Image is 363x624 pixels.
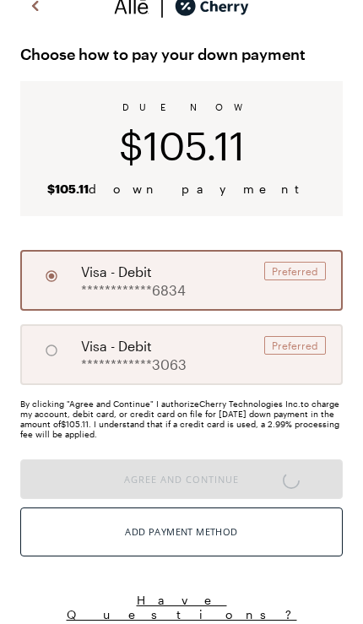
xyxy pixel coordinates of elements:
span: Choose how to pay your down payment [20,41,343,68]
button: Agree and Continue [20,459,343,499]
span: $105.11 [119,122,245,168]
button: Add Payment Method [20,507,343,556]
div: Preferred [264,336,326,355]
span: DUE NOW [122,101,241,112]
span: down payment [47,182,317,196]
span: visa - debit [81,336,152,356]
div: Preferred [264,262,326,280]
b: $105.11 [47,182,89,196]
div: By clicking "Agree and Continue" I authorize Cherry Technologies Inc. to charge my account, debit... [20,399,343,439]
span: visa - debit [81,262,152,282]
button: Have Questions? [20,592,343,622]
